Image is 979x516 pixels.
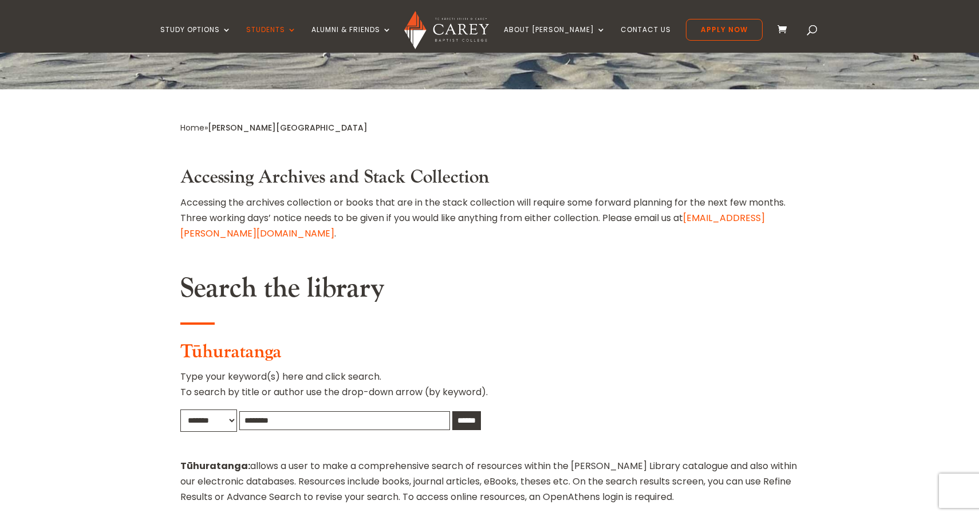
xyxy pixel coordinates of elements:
[208,122,368,133] span: [PERSON_NAME][GEOGRAPHIC_DATA]
[180,459,250,472] strong: Tūhuratanga:
[504,26,606,53] a: About [PERSON_NAME]
[246,26,297,53] a: Students
[404,11,488,49] img: Carey Baptist College
[180,122,368,133] span: »
[160,26,231,53] a: Study Options
[686,19,763,41] a: Apply Now
[180,272,799,311] h2: Search the library
[311,26,392,53] a: Alumni & Friends
[180,369,799,409] p: Type your keyword(s) here and click search. To search by title or author use the drop-down arrow ...
[180,341,799,369] h3: Tūhuratanga
[180,122,204,133] a: Home
[180,195,799,242] p: Accessing the archives collection or books that are in the stack collection will require some for...
[621,26,671,53] a: Contact Us
[180,167,799,194] h3: Accessing Archives and Stack Collection
[180,458,799,505] p: allows a user to make a comprehensive search of resources within the [PERSON_NAME] Library catalo...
